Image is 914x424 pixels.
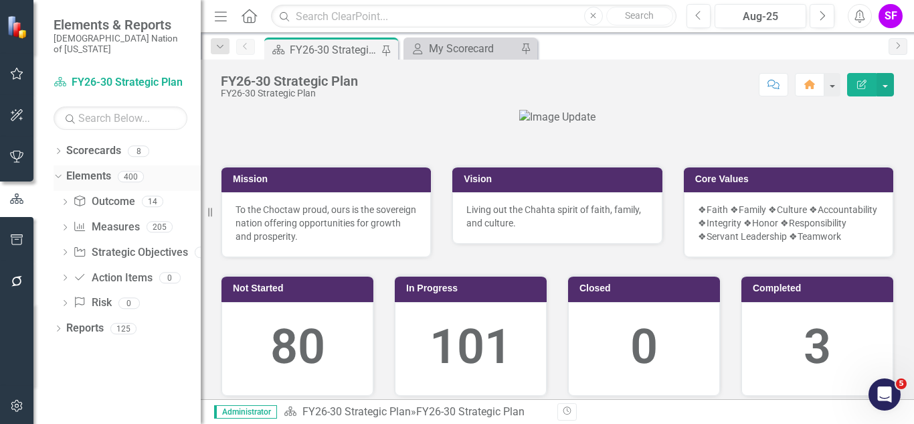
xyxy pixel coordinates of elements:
[582,313,706,382] div: 0
[195,246,216,258] div: 181
[233,283,367,293] h3: Not Started
[406,283,540,293] h3: In Progress
[110,323,136,334] div: 125
[66,143,121,159] a: Scorecards
[753,283,887,293] h3: Completed
[66,321,104,336] a: Reports
[66,169,111,184] a: Elements
[147,222,173,233] div: 205
[214,405,277,419] span: Administrator
[233,174,424,184] h3: Mission
[73,295,111,311] a: Risk
[236,313,359,382] div: 80
[579,283,713,293] h3: Closed
[236,204,416,242] span: To the Choctaw proud, ours is the sovereign nation offering opportunities for growth and prosperity.
[625,10,654,21] span: Search
[466,204,641,228] span: Living out the Chahta spirit of faith, family, and culture.
[896,378,907,389] span: 5
[73,245,187,261] a: Strategic Objectives
[118,297,140,309] div: 0
[429,40,517,57] div: My Scorecard
[5,14,31,40] img: ClearPoint Strategy
[73,271,152,286] a: Action Items
[606,7,673,25] button: Search
[290,42,378,58] div: FY26-30 Strategic Plan
[54,17,187,33] span: Elements & Reports
[54,33,187,55] small: [DEMOGRAPHIC_DATA] Nation of [US_STATE]
[159,272,181,283] div: 0
[271,5,676,28] input: Search ClearPoint...
[73,220,139,235] a: Measures
[695,174,887,184] h3: Core Values
[142,196,163,208] div: 14
[73,194,134,210] a: Outcome
[118,171,144,182] div: 400
[719,9,802,25] div: Aug-25
[221,88,358,98] div: FY26-30 Strategic Plan
[407,40,517,57] a: My Scorecard
[879,4,903,28] button: SF
[128,145,149,157] div: 8
[416,405,525,418] div: FY26-30 Strategic Plan
[519,110,596,125] img: Image Update
[221,74,358,88] div: FY26-30 Strategic Plan
[54,107,187,130] input: Search Below...
[869,378,901,411] iframe: Intercom live chat
[755,313,879,382] div: 3
[409,313,533,382] div: 101
[302,405,411,418] a: FY26-30 Strategic Plan
[54,75,187,90] a: FY26-30 Strategic Plan
[715,4,806,28] button: Aug-25
[698,203,879,243] p: ❖Faith ❖Family ❖Culture ❖Accountability ❖Integrity ❖Honor ❖Responsibility ❖Servant Leadership ❖Te...
[464,174,655,184] h3: Vision
[284,405,547,420] div: »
